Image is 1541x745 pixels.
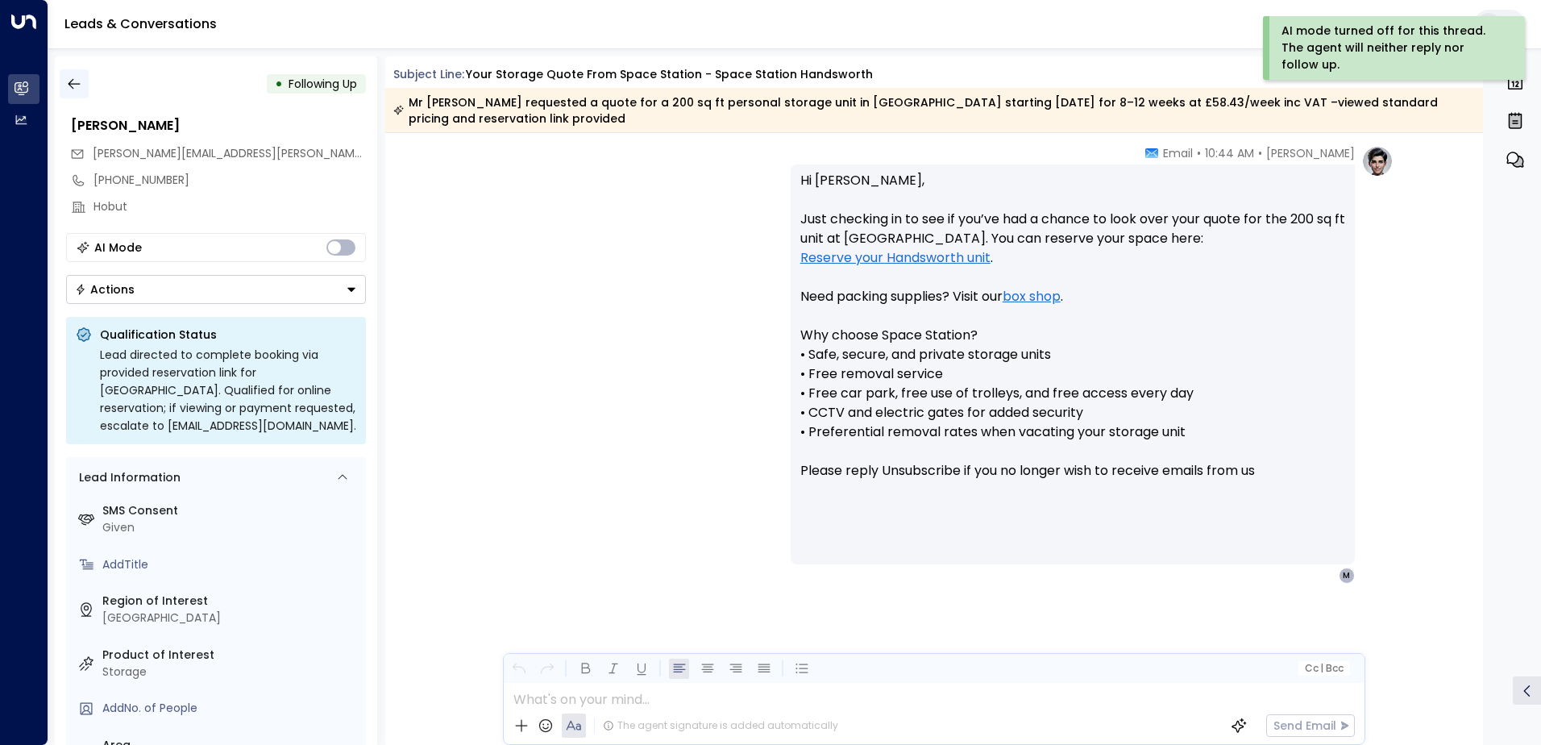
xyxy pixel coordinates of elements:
span: Subject Line: [393,66,464,82]
span: Cc Bcc [1304,663,1343,674]
label: Region of Interest [102,593,359,610]
label: Product of Interest [102,647,359,664]
a: box shop [1003,287,1061,306]
img: profile-logo.png [1361,145,1394,177]
div: Mr [PERSON_NAME] requested a quote for a 200 sq ft personal storage unit in [GEOGRAPHIC_DATA] sta... [393,94,1474,127]
div: M [1339,568,1355,584]
div: [PERSON_NAME] [71,116,366,135]
p: Qualification Status [100,327,356,343]
div: Your storage quote from Space Station - Space Station Handsworth [466,66,873,83]
span: Email [1163,145,1193,161]
span: 10:44 AM [1205,145,1254,161]
button: Undo [509,659,529,679]
div: AI Mode [94,239,142,256]
span: Following Up [289,76,357,92]
a: Reserve your Handsworth unit [800,248,991,268]
p: Hi [PERSON_NAME], Just checking in to see if you’ve had a chance to look over your quote for the ... [800,171,1345,500]
div: Storage [102,664,359,680]
div: [GEOGRAPHIC_DATA] [102,610,359,626]
span: [PERSON_NAME][EMAIL_ADDRESS][PERSON_NAME][DOMAIN_NAME] [93,145,456,161]
div: Lead Information [73,469,181,486]
button: Actions [66,275,366,304]
div: Given [102,519,359,536]
button: Cc|Bcc [1298,661,1349,676]
a: Leads & Conversations [64,15,217,33]
div: Lead directed to complete booking via provided reservation link for [GEOGRAPHIC_DATA]. Qualified ... [100,346,356,435]
div: AddTitle [102,556,359,573]
div: The agent signature is added automatically [603,718,838,733]
button: Redo [537,659,557,679]
div: • [275,69,283,98]
div: Actions [75,282,135,297]
span: [PERSON_NAME] [1266,145,1355,161]
div: [PHONE_NUMBER] [93,172,366,189]
div: Hobut [93,198,366,215]
div: AI mode turned off for this thread. The agent will neither reply nor follow up. [1281,23,1503,73]
span: • [1258,145,1262,161]
span: mike.collins@hobut.co.uk [93,145,366,162]
label: SMS Consent [102,502,359,519]
div: Button group with a nested menu [66,275,366,304]
div: AddNo. of People [102,700,359,717]
span: | [1320,663,1323,674]
span: • [1197,145,1201,161]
